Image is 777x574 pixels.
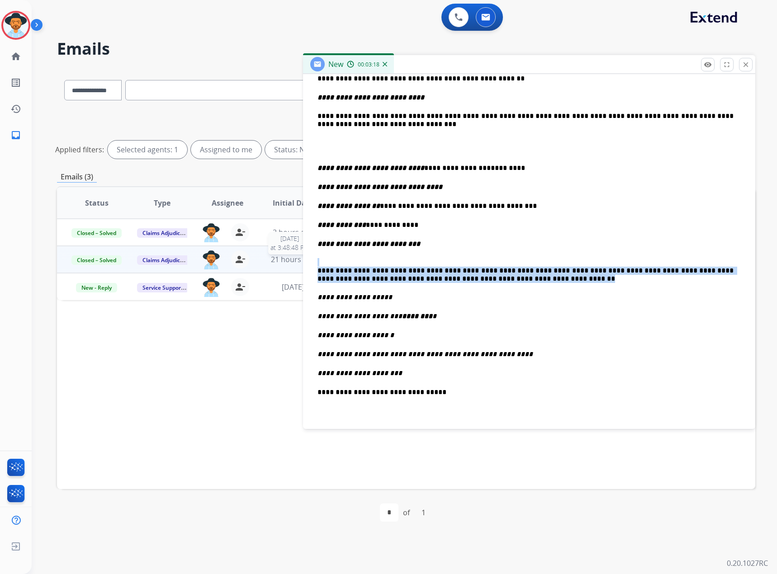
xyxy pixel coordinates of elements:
span: [DATE] [282,282,304,292]
mat-icon: person_remove [235,282,246,292]
div: Selected agents: 1 [108,141,187,159]
span: Assignee [212,198,243,208]
span: Closed – Solved [71,228,122,238]
div: Status: New - Initial [265,141,360,159]
h2: Emails [57,40,755,58]
img: agent-avatar [202,223,220,242]
mat-icon: fullscreen [723,61,731,69]
mat-icon: person_remove [235,254,246,265]
span: 21 hours ago [271,254,316,264]
img: agent-avatar [202,250,220,269]
div: 1 [414,503,433,522]
img: agent-avatar [202,278,220,297]
div: Assigned to me [191,141,261,159]
span: 2 hours ago [273,227,313,237]
p: Applied filters: [55,144,104,155]
span: at 3:48:48 PM [270,243,309,252]
mat-icon: home [10,51,21,62]
span: Claims Adjudication [137,228,199,238]
span: 00:03:18 [358,61,379,68]
span: Status [85,198,109,208]
span: Service Support [137,283,189,292]
span: Type [154,198,171,208]
img: avatar [3,13,28,38]
div: of [403,507,410,518]
mat-icon: remove_red_eye [704,61,712,69]
span: Initial Date [273,198,313,208]
mat-icon: history [10,104,21,114]
mat-icon: person_remove [235,227,246,238]
mat-icon: inbox [10,130,21,141]
p: Emails (3) [57,171,97,183]
span: Claims Adjudication [137,255,199,265]
span: Closed – Solved [71,255,122,265]
mat-icon: list_alt [10,77,21,88]
span: New [328,59,343,69]
p: 0.20.1027RC [727,558,768,569]
span: New - Reply [76,283,117,292]
span: [DATE] [270,234,309,243]
mat-icon: close [742,61,750,69]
